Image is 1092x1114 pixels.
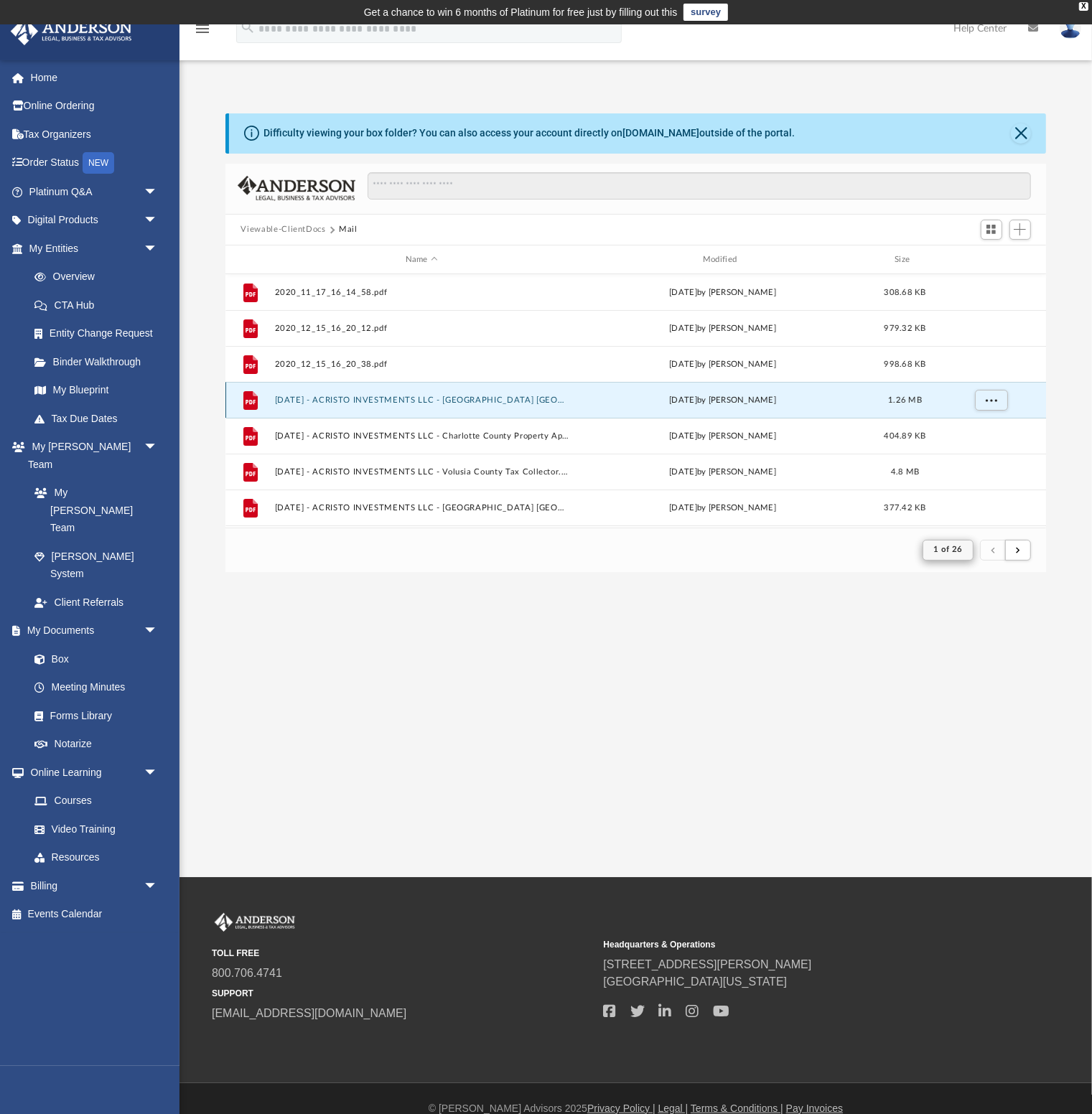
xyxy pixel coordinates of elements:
a: Forms Library [20,701,165,730]
a: Video Training [20,815,165,843]
a: survey [683,4,728,21]
div: [DATE] by [PERSON_NAME] [575,322,869,335]
span: arrow_drop_down [144,234,172,263]
button: Close [1011,123,1031,144]
button: Viewable-ClientDocs [241,223,325,236]
a: Platinum Q&Aarrow_drop_down [10,177,179,206]
img: User Pic [1060,18,1081,39]
a: Binder Walkthrough [20,347,179,376]
div: id [940,253,1040,266]
span: 4.8 MB [890,468,919,476]
small: TOLL FREE [212,947,593,960]
a: Home [10,63,179,92]
i: menu [194,20,211,37]
div: [DATE] by [PERSON_NAME] [575,430,869,443]
small: Headquarters & Operations [603,938,984,951]
a: [DOMAIN_NAME] [623,127,700,139]
div: NEW [83,152,114,174]
a: Pay Invoices [786,1103,843,1114]
span: 377.42 KB [884,504,925,512]
a: Digital Productsarrow_drop_down [10,206,179,235]
a: Overview [20,263,179,291]
a: [STREET_ADDRESS][PERSON_NAME] [603,958,811,970]
a: My Documentsarrow_drop_down [10,617,172,645]
a: Tax Organizers [10,120,179,149]
span: arrow_drop_down [144,617,172,646]
a: Notarize [20,730,172,759]
input: Search files and folders [368,172,1030,200]
a: My [PERSON_NAME] Team [20,479,165,543]
a: Billingarrow_drop_down [10,871,179,900]
a: Order StatusNEW [10,149,179,178]
span: arrow_drop_down [144,758,172,787]
a: Resources [20,843,172,872]
button: Mail [339,223,358,236]
a: Events Calendar [10,900,179,929]
span: 1 of 26 [933,546,963,553]
button: 1 of 26 [923,540,974,560]
a: Legal | [658,1103,689,1114]
button: 2020_12_15_16_20_38.pdf [274,360,569,369]
a: Online Learningarrow_drop_down [10,758,172,787]
img: Anderson Advisors Platinum Portal [212,913,298,932]
div: [DATE] by [PERSON_NAME] [575,466,869,479]
a: [GEOGRAPHIC_DATA][US_STATE] [603,975,787,988]
div: [DATE] by [PERSON_NAME] [575,286,869,299]
button: 2020_11_17_16_14_58.pdf [274,288,569,297]
a: My Entitiesarrow_drop_down [10,234,179,263]
span: 998.68 KB [884,360,925,368]
div: grid [225,274,1047,528]
button: Switch to Grid View [981,220,1002,240]
div: [DATE] by [PERSON_NAME] [575,502,869,515]
div: id [231,253,267,266]
a: Entity Change Request [20,319,179,348]
a: menu [194,27,211,37]
button: [DATE] - ACRISTO INVESTMENTS LLC - [GEOGRAPHIC_DATA] [GEOGRAPHIC_DATA] - Appraiser.pdf [274,503,569,512]
button: [DATE] - ACRISTO INVESTMENTS LLC - [GEOGRAPHIC_DATA] [GEOGRAPHIC_DATA] - Notice.pdf [274,395,569,405]
button: 2020_12_15_16_20_12.pdf [274,324,569,333]
button: More options [974,390,1007,411]
div: Size [876,253,933,266]
button: [DATE] - ACRISTO INVESTMENTS LLC - Charlotte County Property Appraiser.pdf [274,431,569,441]
a: Tax Due Dates [20,404,179,433]
a: My Blueprint [20,376,172,405]
div: close [1079,2,1088,11]
span: 404.89 KB [884,432,925,440]
a: My [PERSON_NAME] Teamarrow_drop_down [10,433,172,479]
img: Anderson Advisors Platinum Portal [6,17,136,45]
a: Terms & Conditions | [691,1103,783,1114]
div: Get a chance to win 6 months of Platinum for free just by filling out this [364,4,678,21]
div: Difficulty viewing your box folder? You can also access your account directly on outside of the p... [264,126,795,141]
a: [PERSON_NAME] System [20,542,172,588]
span: 308.68 KB [884,289,925,296]
a: Privacy Policy | [587,1103,655,1114]
span: 979.32 KB [884,324,925,332]
span: arrow_drop_down [144,871,172,901]
span: arrow_drop_down [144,206,172,235]
div: Modified [575,253,870,266]
a: [EMAIL_ADDRESS][DOMAIN_NAME] [212,1007,406,1019]
div: [DATE] by [PERSON_NAME] [575,358,869,371]
a: 800.706.4741 [212,967,282,979]
a: Meeting Minutes [20,673,172,702]
a: Box [20,645,165,673]
a: Courses [20,787,172,815]
small: SUPPORT [212,987,593,1000]
span: arrow_drop_down [144,177,172,207]
span: 1.26 MB [888,396,922,404]
span: arrow_drop_down [144,433,172,462]
a: Online Ordering [10,92,179,121]
div: [DATE] by [PERSON_NAME] [575,394,869,407]
div: Name [274,253,569,266]
a: Client Referrals [20,588,172,617]
a: CTA Hub [20,291,179,319]
button: Add [1009,220,1031,240]
i: search [240,19,256,35]
button: [DATE] - ACRISTO INVESTMENTS LLC - Volusia County Tax Collector.pdf [274,467,569,477]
